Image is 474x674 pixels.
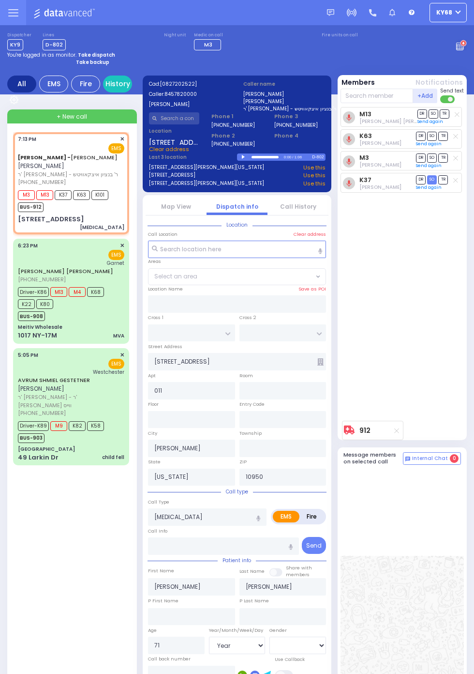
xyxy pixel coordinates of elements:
span: K68 [87,287,104,297]
button: Send [302,537,326,554]
button: Notifications [415,77,463,88]
label: ר' [PERSON_NAME] - ר' בנציון איצקאוויטש [243,105,326,112]
a: 912 [359,427,370,434]
div: child fell [102,454,124,461]
span: TR [438,153,448,163]
input: Search member [341,89,414,103]
label: P First Name [148,597,178,604]
strong: Take dispatch [78,51,115,59]
span: ky68 [436,8,452,17]
label: Save as POI [298,286,326,292]
button: ky68 [430,3,467,22]
div: 0:00 [283,152,292,163]
span: Garnet [107,260,124,267]
label: Entry Code [239,401,265,408]
img: message.svg [327,9,334,16]
div: Fire [71,76,100,92]
span: Chananya Indig [359,161,401,168]
span: Driver-K89 [18,421,49,431]
span: Elya Spitzer [359,184,401,191]
span: BUS-912 [18,202,44,212]
span: K101 [91,190,108,200]
span: 0 [450,454,459,463]
span: EMS [108,250,124,260]
a: AVRUM SHMIEL GESTETNER [18,376,90,384]
a: History [103,76,132,92]
label: [PERSON_NAME] [243,98,326,105]
a: [STREET_ADDRESS][PERSON_NAME][US_STATE] [149,164,264,172]
span: ✕ [120,351,124,359]
label: Gender [269,627,287,634]
label: Township [239,430,262,437]
span: M13 [36,190,53,200]
span: M3 [18,190,35,200]
a: Send again [416,141,442,147]
span: TR [438,132,448,141]
span: Westchester [93,368,124,376]
label: [PHONE_NUMBER] [211,140,255,148]
span: [PERSON_NAME] [18,384,64,393]
label: Caller: [149,91,231,98]
span: ר' [PERSON_NAME] - ר' [PERSON_NAME] ווייס [18,393,121,409]
label: Medic on call [194,32,224,38]
span: DR [417,109,427,119]
span: SO [427,132,437,141]
span: 8457820000 [164,91,197,98]
a: [PERSON_NAME] [PERSON_NAME] [18,267,113,275]
span: K82 [69,421,86,431]
div: 49 Larkin Dr [18,453,59,462]
div: All [7,76,36,92]
span: SO [427,153,437,163]
a: M3 [359,154,369,161]
span: Location [222,221,252,229]
label: Clear address [294,231,326,238]
span: [STREET_ADDRESS] [149,138,200,145]
span: M9 [50,421,67,431]
span: Internal Chat [412,455,448,462]
label: Caller name [243,80,326,88]
span: 7:13 PM [18,136,36,143]
a: M13 [359,110,371,118]
span: D-802 [43,39,66,50]
div: Meitiv Wholesale [18,323,62,331]
span: K22 [18,299,35,309]
a: Use this [303,164,326,172]
label: Cross 2 [239,314,256,321]
span: [PHONE_NUMBER] [18,409,66,417]
span: You're logged in as monitor. [7,51,76,59]
a: Dispatch info [216,202,258,211]
span: ✕ [120,242,124,250]
label: [PERSON_NAME] [243,91,326,98]
span: K63 [73,190,90,200]
label: Room [239,372,253,379]
span: Phone 3 [274,112,325,121]
span: Call type [221,488,253,495]
div: MVA [113,332,124,339]
label: Age [148,627,157,634]
label: [PHONE_NUMBER] [211,122,255,129]
label: Floor [148,401,159,408]
div: / [292,152,294,163]
a: Send again [416,163,442,168]
span: SO [429,109,438,119]
span: Select an area [154,272,197,281]
span: K58 [87,421,104,431]
a: [STREET_ADDRESS][PERSON_NAME][US_STATE] [149,180,264,188]
span: Phone 1 [211,112,262,121]
a: Map View [161,202,191,211]
a: Send again [417,119,443,124]
span: M4 [69,287,86,297]
label: City [148,430,157,437]
div: 1017 NY-17M [18,331,57,340]
span: K80 [36,299,53,309]
label: Areas [148,258,161,265]
span: EMS [108,359,124,369]
label: Call Location [148,231,178,238]
label: [PHONE_NUMBER] [274,122,318,129]
span: ר' [PERSON_NAME] - ר' בנציון איצקאוויטש [18,170,121,179]
label: Dispatcher [7,32,31,38]
span: TR [438,175,448,184]
div: EMS [39,76,68,92]
a: Call History [280,202,316,211]
label: Street Address [148,343,182,350]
